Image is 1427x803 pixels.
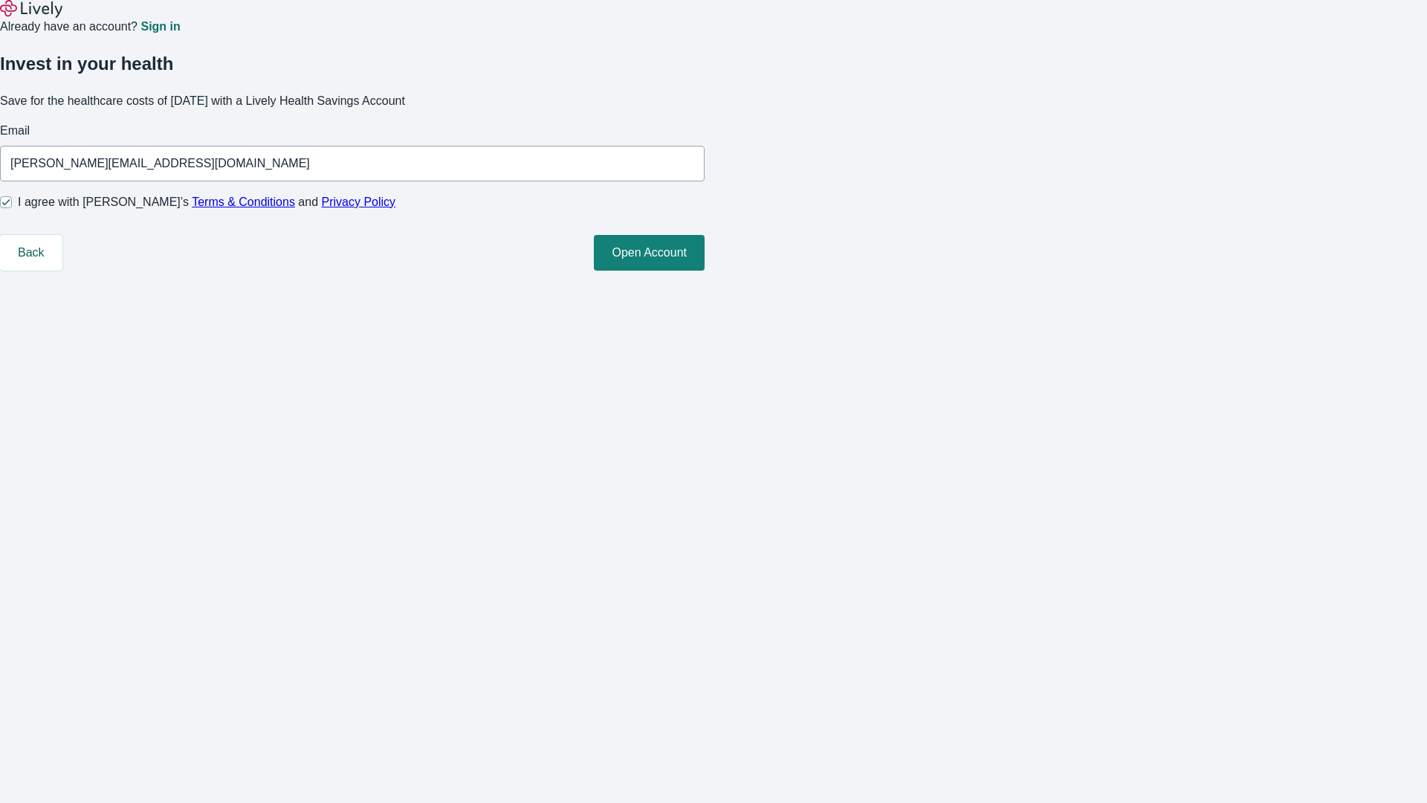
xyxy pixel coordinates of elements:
span: I agree with [PERSON_NAME]’s and [18,193,395,211]
a: Privacy Policy [322,196,396,208]
a: Terms & Conditions [192,196,295,208]
button: Open Account [594,235,705,271]
a: Sign in [140,21,180,33]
